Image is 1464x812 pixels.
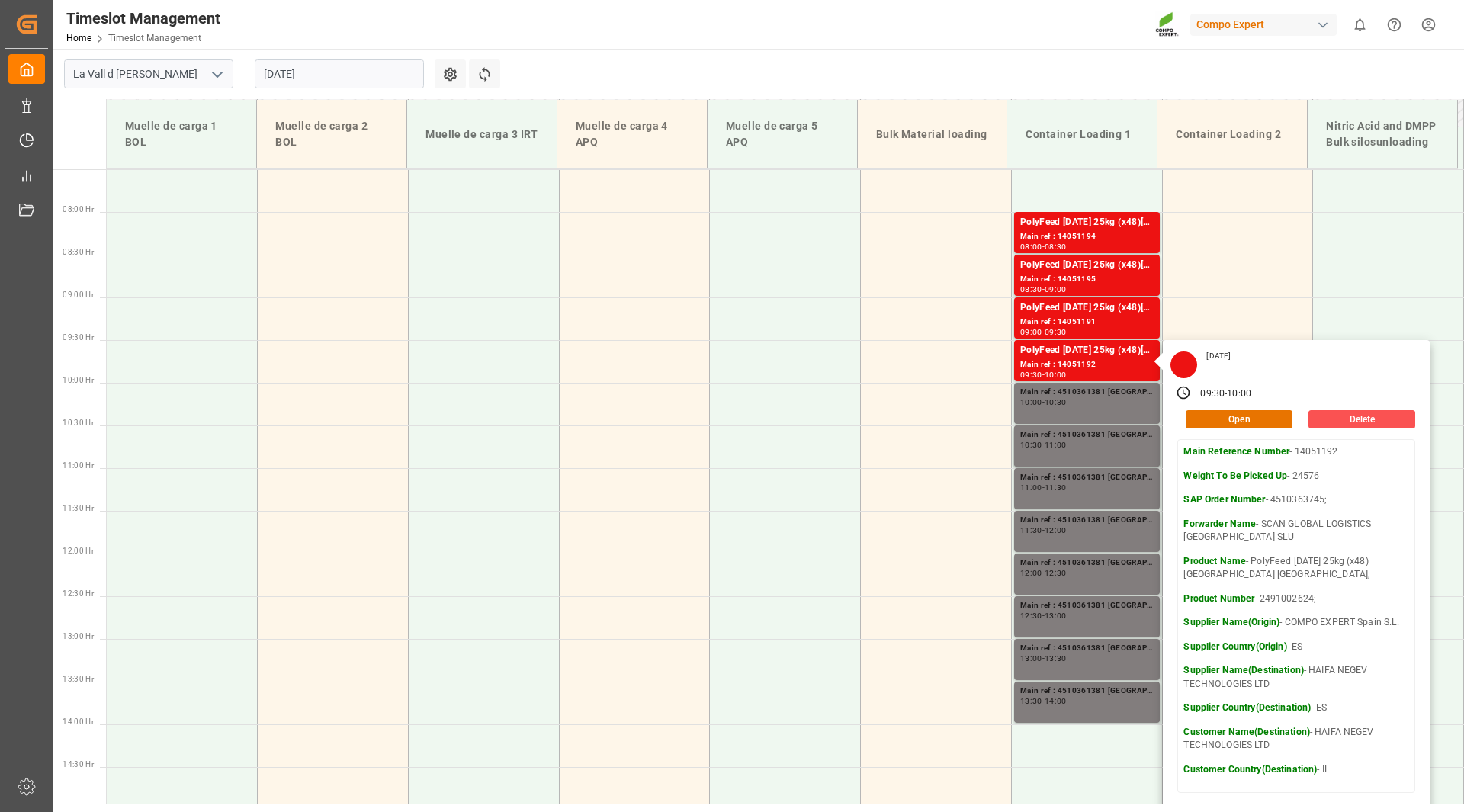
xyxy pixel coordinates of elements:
[1045,527,1067,534] div: 12:00
[1020,316,1154,329] div: Main ref : 14051191
[1183,470,1287,481] strong: Weight To Be Picked Up
[1042,612,1045,619] div: -
[1183,727,1309,737] strong: Customer Name(Destination)
[66,33,91,43] a: Home
[63,376,94,384] span: 10:00 Hr
[1183,641,1286,652] strong: Supplier Country(Origin)
[1020,243,1042,250] div: 08:00
[1183,701,1409,715] p: - ES
[1170,120,1295,149] div: Container Loading 2
[1020,215,1154,230] div: PolyFeed [DATE] 25kg (x48)[GEOGRAPHIC_DATA] [GEOGRAPHIC_DATA];
[1020,371,1042,378] div: 09:30
[63,419,94,427] span: 10:30 Hr
[1308,410,1415,428] button: Delete
[1377,8,1411,42] button: Help Center
[1020,685,1154,698] div: Main ref : 4510361381 [GEOGRAPHIC_DATA]
[1020,599,1154,612] div: Main ref : 4510361381 [GEOGRAPHIC_DATA]
[1045,329,1067,335] div: 09:30
[1183,493,1409,507] p: - 4510363745;
[1020,386,1154,399] div: Main ref : 4510361381 [GEOGRAPHIC_DATA]
[1042,441,1045,448] div: -
[1045,655,1067,662] div: 13:30
[1020,484,1042,491] div: 11:00
[63,205,94,213] span: 08:00 Hr
[1183,494,1265,505] strong: SAP Order Number
[1042,655,1045,662] div: -
[1183,702,1311,713] strong: Supplier Country(Destination)
[1020,258,1154,273] div: PolyFeed [DATE] 25kg (x48)[GEOGRAPHIC_DATA] [GEOGRAPHIC_DATA];
[1227,387,1251,401] div: 10:00
[1019,120,1145,149] div: Container Loading 1
[1183,556,1246,566] strong: Product Name
[1045,399,1067,406] div: 10:30
[1020,570,1042,576] div: 12:00
[1042,570,1045,576] div: -
[63,717,94,726] span: 14:00 Hr
[1020,428,1154,441] div: Main ref : 4510361381 [GEOGRAPHIC_DATA]
[1183,665,1303,676] strong: Supplier Name(Destination)
[205,63,228,86] button: open menu
[1020,329,1042,335] div: 09:00
[1020,557,1154,570] div: Main ref : 4510361381 [GEOGRAPHIC_DATA]
[1020,343,1154,358] div: PolyFeed [DATE] 25kg (x48)[GEOGRAPHIC_DATA] [GEOGRAPHIC_DATA];
[1042,527,1045,534] div: -
[1020,230,1154,243] div: Main ref : 14051194
[63,675,94,683] span: 13:30 Hr
[1020,527,1042,534] div: 11:30
[1042,484,1045,491] div: -
[1183,470,1409,483] p: - 24576
[1183,640,1409,654] p: - ES
[1183,555,1409,582] p: - PolyFeed [DATE] 25kg (x48)[GEOGRAPHIC_DATA] [GEOGRAPHIC_DATA];
[1042,371,1045,378] div: -
[1020,471,1154,484] div: Main ref : 4510361381 [GEOGRAPHIC_DATA]
[1020,514,1154,527] div: Main ref : 4510361381 [GEOGRAPHIC_DATA]
[1183,763,1409,777] p: - IL
[570,112,695,156] div: Muelle de carga 4 APQ
[720,112,845,156] div: Muelle de carga 5 APQ
[1020,642,1154,655] div: Main ref : 4510361381 [GEOGRAPHIC_DATA]
[1225,387,1227,401] div: -
[1190,14,1337,36] div: Compo Expert
[1020,399,1042,406] div: 10:00
[1320,112,1445,156] div: Nitric Acid and DMPP Bulk silosunloading
[1343,8,1377,42] button: show 0 new notifications
[1020,698,1042,704] div: 13:30
[1183,617,1279,627] strong: Supplier Name(Origin)
[1045,243,1067,250] div: 08:30
[1045,371,1067,378] div: 10:00
[64,59,233,88] input: Type to search/select
[63,461,94,470] span: 11:00 Hr
[63,632,94,640] span: 13:00 Hr
[870,120,995,149] div: Bulk Material loading
[1183,664,1409,691] p: - HAIFA NEGEV TECHNOLOGIES LTD
[63,547,94,555] span: 12:00 Hr
[1020,358,1154,371] div: Main ref : 14051192
[1042,243,1045,250] div: -
[63,504,94,512] span: 11:30 Hr
[1183,592,1409,606] p: - 2491002624;
[63,248,94,256] span: 08:30 Hr
[1183,445,1409,459] p: - 14051192
[1045,286,1067,293] div: 09:00
[63,290,94,299] span: 09:00 Hr
[419,120,544,149] div: Muelle de carga 3 IRT
[1183,518,1256,529] strong: Forwarder Name
[1183,593,1254,604] strong: Product Number
[1183,764,1317,775] strong: Customer Country(Destination)
[1020,273,1154,286] div: Main ref : 14051195
[1183,446,1289,457] strong: Main Reference Number
[66,7,220,30] div: Timeslot Management
[1042,286,1045,293] div: -
[1042,698,1045,704] div: -
[63,760,94,769] span: 14:30 Hr
[1020,612,1042,619] div: 12:30
[1045,698,1067,704] div: 14:00
[1183,518,1409,544] p: - SCAN GLOBAL LOGISTICS [GEOGRAPHIC_DATA] SLU
[1042,329,1045,335] div: -
[1155,11,1180,38] img: Screenshot%202023-09-29%20at%2010.02.21.png_1712312052.png
[119,112,244,156] div: Muelle de carga 1 BOL
[1183,616,1409,630] p: - COMPO EXPERT Spain S.L.
[1020,300,1154,316] div: PolyFeed [DATE] 25kg (x48)[GEOGRAPHIC_DATA] [GEOGRAPHIC_DATA];
[1201,351,1236,361] div: [DATE]
[1045,570,1067,576] div: 12:30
